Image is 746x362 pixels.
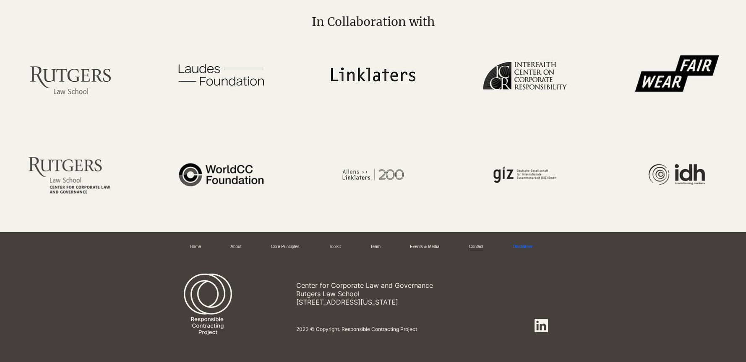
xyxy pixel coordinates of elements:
[296,281,488,290] p: Center for Corporate Law and Governance
[296,298,488,306] p: [STREET_ADDRESS][US_STATE]
[613,32,740,117] img: fairwear_logo_edited.jpg
[461,132,588,217] img: giz_logo.png
[158,132,285,217] img: world_cc_edited.jpg
[329,244,341,250] a: Toolkit
[190,244,201,250] a: Home
[513,244,532,250] a: Disclaimer
[296,326,519,332] p: 2023 © Copyright. Responsible Contracting Project
[370,244,381,250] a: Team
[310,32,437,117] img: linklaters_logo_edited.jpg
[6,132,133,217] img: rutgers_corp_law_edited.jpg
[184,272,232,344] img: v2 New RCP logo cream.png
[310,132,437,217] img: allens_links_logo.png
[271,244,300,250] a: Core Principles
[230,244,241,250] a: About
[312,14,435,29] span: In Collaboration with
[410,244,439,250] a: Events & Media
[461,32,588,117] img: ICCR_logo_edited.jpg
[296,290,488,298] p: Rutgers Law School
[613,132,740,217] img: idh_logo_rectangle.png
[158,32,285,117] img: laudes_logo_edited.jpg
[184,240,556,253] nav: Site
[469,244,483,250] a: Contact
[6,32,133,117] img: rutgers_law_logo_edited.jpg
